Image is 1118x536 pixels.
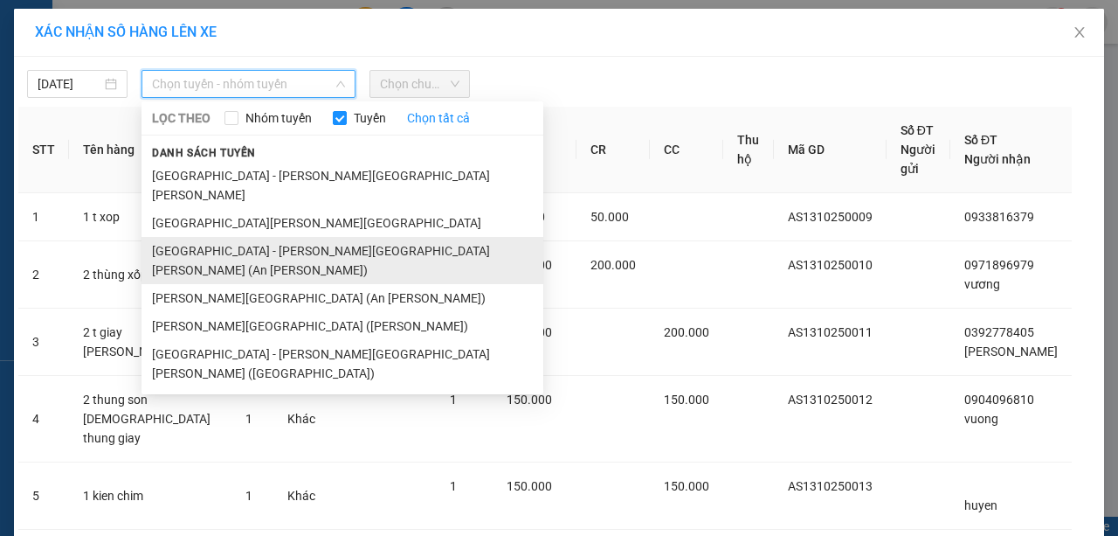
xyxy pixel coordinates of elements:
[788,393,873,407] span: AS1310250012
[590,210,629,224] span: 50.000
[69,193,231,241] td: 1 t xop
[141,340,543,387] li: [GEOGRAPHIC_DATA] - [PERSON_NAME][GEOGRAPHIC_DATA][PERSON_NAME] ([GEOGRAPHIC_DATA])
[69,241,231,309] td: 2 thùng xốp
[788,210,873,224] span: AS1310250009
[590,258,636,272] span: 200.000
[18,241,69,309] td: 2
[1055,9,1104,58] button: Close
[964,277,1000,291] span: vương
[273,463,329,530] td: Khác
[18,193,69,241] td: 1
[18,309,69,376] td: 3
[964,210,1034,224] span: 0933816379
[141,237,543,284] li: [GEOGRAPHIC_DATA] - [PERSON_NAME][GEOGRAPHIC_DATA][PERSON_NAME] (An [PERSON_NAME])
[141,162,543,209] li: [GEOGRAPHIC_DATA] - [PERSON_NAME][GEOGRAPHIC_DATA][PERSON_NAME]
[407,108,470,128] a: Chọn tất cả
[238,108,319,128] span: Nhóm tuyến
[347,108,393,128] span: Tuyến
[576,107,650,193] th: CR
[38,74,101,94] input: 13/10/2025
[964,133,997,147] span: Số ĐT
[152,108,210,128] span: LỌC THEO
[245,412,252,426] span: 1
[273,376,329,463] td: Khác
[507,393,552,407] span: 150.000
[723,107,774,193] th: Thu hộ
[141,312,543,340] li: [PERSON_NAME][GEOGRAPHIC_DATA] ([PERSON_NAME])
[450,393,457,407] span: 1
[964,498,997,512] span: huyen
[18,376,69,463] td: 4
[964,258,1034,272] span: 0971896979
[964,393,1034,407] span: 0904096810
[664,325,709,339] span: 200.000
[69,107,231,193] th: Tên hàng
[788,325,873,339] span: AS1310250011
[141,284,543,312] li: [PERSON_NAME][GEOGRAPHIC_DATA] (An [PERSON_NAME])
[18,107,69,193] th: STT
[788,258,873,272] span: AS1310250010
[964,345,1058,358] span: [PERSON_NAME]
[901,143,935,176] span: Người gửi
[69,376,231,463] td: 2 thung son [DEMOGRAPHIC_DATA] thung giay
[450,479,457,493] span: 1
[69,309,231,376] td: 2 t giay [PERSON_NAME]
[141,209,543,237] li: [GEOGRAPHIC_DATA][PERSON_NAME][GEOGRAPHIC_DATA]
[901,123,934,137] span: Số ĐT
[964,325,1034,339] span: 0392778405
[664,479,709,493] span: 150.000
[141,145,266,161] span: Danh sách tuyến
[35,24,217,40] span: XÁC NHẬN SỐ HÀNG LÊN XE
[152,71,345,97] span: Chọn tuyến - nhóm tuyến
[664,393,709,407] span: 150.000
[774,107,887,193] th: Mã GD
[335,79,346,89] span: down
[245,489,252,503] span: 1
[964,412,998,426] span: vuong
[69,463,231,530] td: 1 kien chim
[650,107,723,193] th: CC
[18,463,69,530] td: 5
[507,479,552,493] span: 150.000
[1073,25,1087,39] span: close
[788,479,873,493] span: AS1310250013
[380,71,459,97] span: Chọn chuyến
[964,152,1031,166] span: Người nhận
